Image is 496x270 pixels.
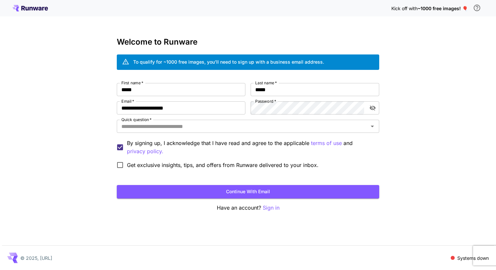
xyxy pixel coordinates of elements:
button: By signing up, I acknowledge that I have read and agree to the applicable and privacy policy. [311,139,342,147]
button: By signing up, I acknowledge that I have read and agree to the applicable terms of use and [127,147,163,156]
p: Systems down [457,255,489,261]
label: Password [255,98,276,104]
p: privacy policy. [127,147,163,156]
label: Email [121,98,134,104]
p: terms of use [311,139,342,147]
label: Quick question [121,117,152,122]
p: Have an account? [117,204,379,212]
button: Continue with email [117,185,379,198]
span: Get exclusive insights, tips, and offers from Runware delivered to your inbox. [127,161,319,169]
button: Open [368,122,377,131]
h3: Welcome to Runware [117,37,379,47]
label: Last name [255,80,277,86]
label: First name [121,80,143,86]
p: © 2025, [URL] [20,255,52,261]
span: Kick off with [391,6,418,11]
button: In order to qualify for free credit, you need to sign up with a business email address and click ... [470,1,484,14]
span: ~1000 free images! 🎈 [418,6,468,11]
button: Sign in [263,204,279,212]
button: toggle password visibility [367,102,379,114]
div: To qualify for ~1000 free images, you’ll need to sign up with a business email address. [133,58,324,65]
p: By signing up, I acknowledge that I have read and agree to the applicable and [127,139,374,156]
